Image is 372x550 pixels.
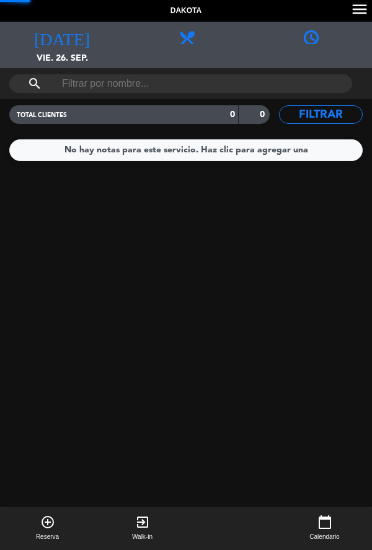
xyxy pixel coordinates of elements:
i: exit_to_app [135,515,150,530]
i: add_circle_outline [40,515,55,530]
strong: 0 [230,110,235,119]
i: calendar_today [317,515,332,530]
button: calendar_todayCalendario [277,507,372,550]
span: Dakota [170,5,201,17]
button: Filtrar [279,105,363,124]
strong: 0 [260,110,267,119]
div: No hay notas para este servicio. Haz clic para agregar una [64,143,308,157]
span: TOTAL CLIENTES [17,112,67,118]
span: Reserva [36,532,59,542]
span: Calendario [309,532,339,542]
span: Walk-in [132,532,153,542]
button: exit_to_appWalk-in [95,507,190,550]
i: search [27,76,42,91]
i: [DATE] [34,28,90,45]
input: Filtrar por nombre... [61,74,301,93]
